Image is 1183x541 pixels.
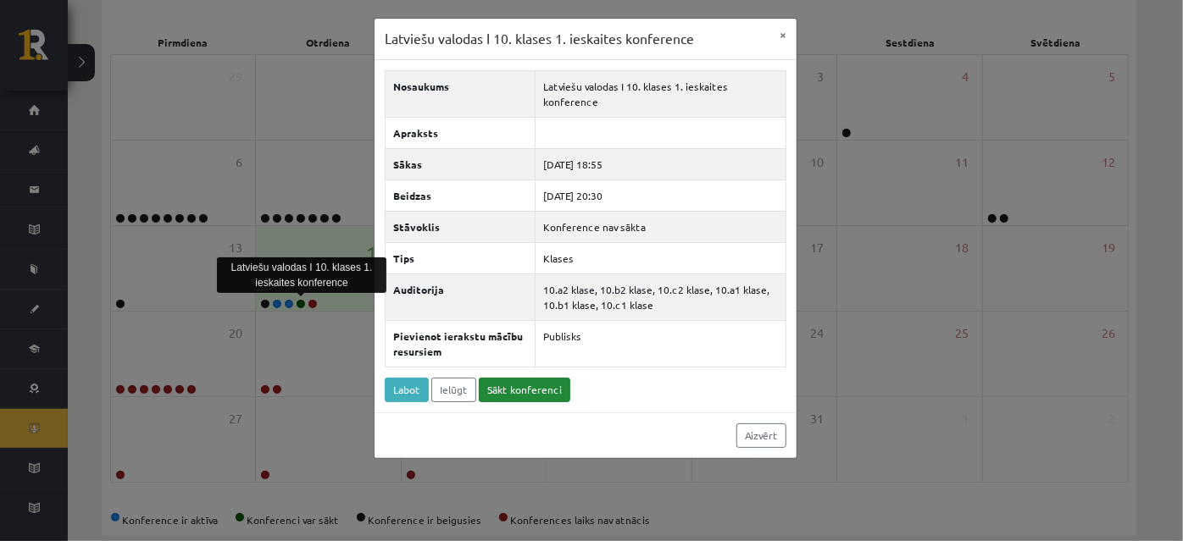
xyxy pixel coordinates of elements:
[536,179,786,211] td: [DATE] 20:30
[536,148,786,179] td: [DATE] 18:55
[386,320,536,367] th: Pievienot ierakstu mācību resursiem
[536,273,786,320] td: 10.a2 klase, 10.b2 klase, 10.c2 klase, 10.a1 klase, 10.b1 klase, 10.c1 klase
[386,179,536,211] th: Beidzas
[536,242,786,273] td: Klases
[536,70,786,117] td: Latviešu valodas I 10. klases 1. ieskaites konference
[479,378,570,402] a: Sākt konferenci
[536,320,786,367] td: Publisks
[536,211,786,242] td: Konference nav sākta
[386,211,536,242] th: Stāvoklis
[736,423,786,448] a: Aizvērt
[769,19,797,51] button: ×
[385,378,429,402] a: Labot
[431,378,476,402] a: Ielūgt
[386,148,536,179] th: Sākas
[386,70,536,117] th: Nosaukums
[217,257,386,293] div: Latviešu valodas I 10. klases 1. ieskaites konference
[386,273,536,320] th: Auditorija
[386,117,536,148] th: Apraksts
[385,29,694,49] h3: Latviešu valodas I 10. klases 1. ieskaites konference
[386,242,536,273] th: Tips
